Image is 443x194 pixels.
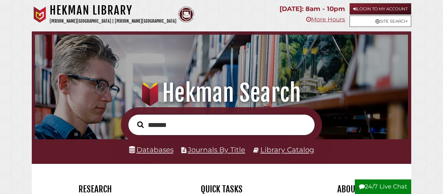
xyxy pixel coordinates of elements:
a: Login to My Account [350,3,411,15]
button: Search [134,120,147,130]
a: Library Catalog [260,145,314,154]
h1: Hekman Library [50,3,176,17]
a: Site Search [350,16,411,27]
img: Calvin University [32,6,48,23]
p: [DATE]: 8am - 10pm [280,3,345,15]
a: Journals By Title [188,145,245,154]
a: More Hours [306,16,345,23]
i: Search [137,121,144,128]
h1: Hekman Search [42,79,401,107]
a: Databases [129,145,174,154]
p: [PERSON_NAME][GEOGRAPHIC_DATA] | [PERSON_NAME][GEOGRAPHIC_DATA] [50,17,176,25]
img: Calvin Theological Seminary [178,6,194,23]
